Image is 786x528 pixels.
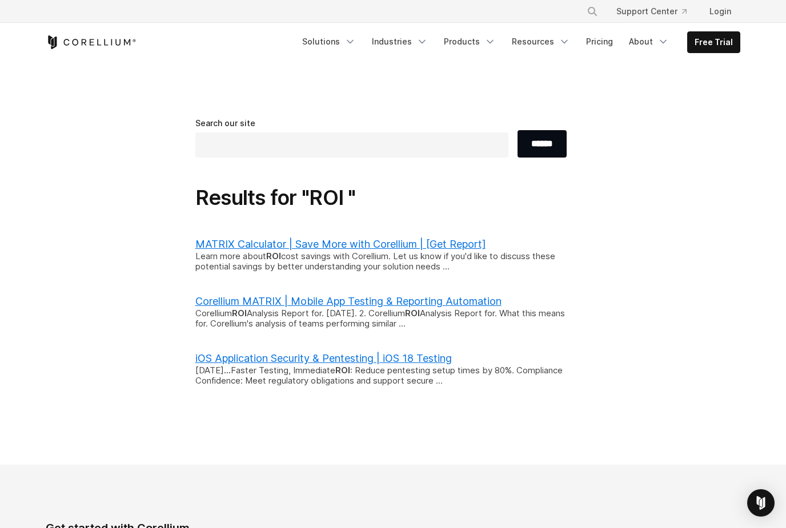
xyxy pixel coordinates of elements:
a: Products [437,31,503,52]
b: ROI [405,308,420,319]
a: Login [700,1,740,22]
b: ROI [335,365,350,376]
b: ROI [266,251,281,261]
div: [DATE] Faster Testing, Immediate : Reduce pentesting setup times by 80%. Compliance Confidence: M... [195,365,567,387]
div: Navigation Menu [573,1,740,22]
a: Support Center [607,1,696,22]
a: Corellium MATRIX | Mobile App Testing & Reporting Automation [195,295,502,307]
a: Free Trial [688,32,740,53]
a: Solutions [295,31,363,52]
button: Search [582,1,603,22]
a: Industries [365,31,435,52]
a: Corellium Home [46,35,137,49]
div: Learn more about cost savings with Corellium. Let us know if you'd like to discuss these potentia... [195,251,567,273]
div: Open Intercom Messenger [747,489,775,517]
div: Corellium Analysis Report for. [DATE]. 2. Corellium Analysis Report for. What this means for. Cor... [195,308,567,330]
span: Search our site [195,118,255,128]
h1: Results for "ROI " [195,185,591,211]
div: Navigation Menu [295,31,740,53]
b: ROI [232,308,247,319]
a: iOS Application Security & Pentesting | iOS 18 Testing [195,352,452,364]
b: ... [224,365,231,376]
a: Resources [505,31,577,52]
a: About [622,31,676,52]
a: MATRIX Calculator | Save More with Corellium | [Get Report] [195,238,486,250]
a: Pricing [579,31,620,52]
